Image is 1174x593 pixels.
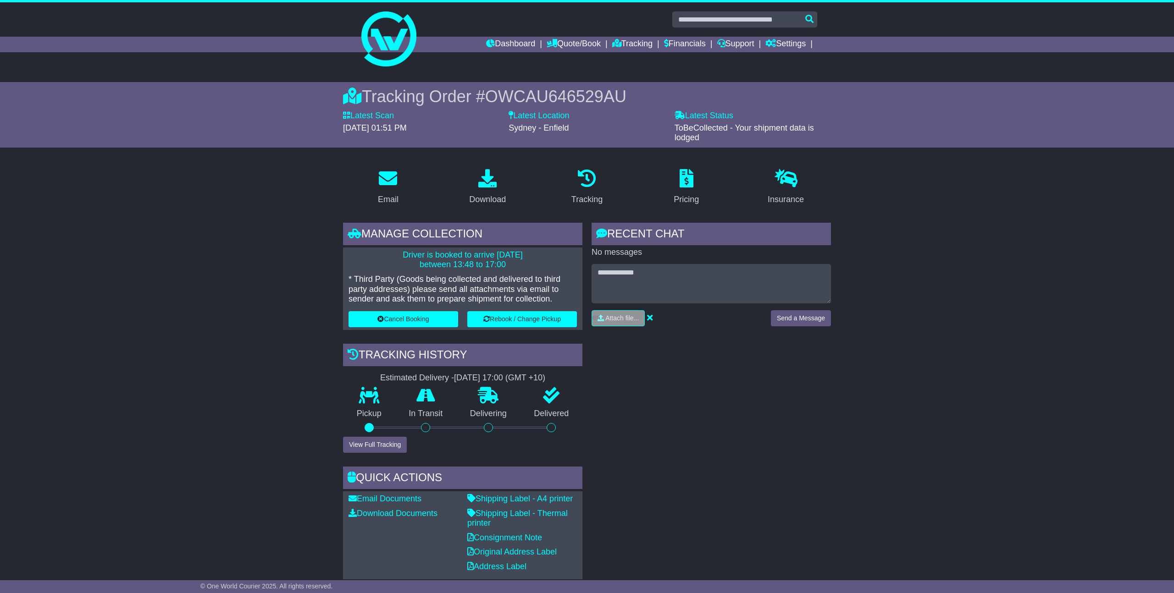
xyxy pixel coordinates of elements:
[343,437,407,453] button: View Full Tracking
[349,494,421,503] a: Email Documents
[349,275,577,304] p: * Third Party (Goods being collected and delivered to third party addresses) please send all atta...
[571,193,603,206] div: Tracking
[762,166,810,209] a: Insurance
[664,37,706,52] a: Financials
[343,87,831,106] div: Tracking Order #
[565,166,609,209] a: Tracking
[372,166,404,209] a: Email
[378,193,399,206] div: Email
[521,409,583,419] p: Delivered
[467,509,568,528] a: Shipping Label - Thermal printer
[349,250,577,270] p: Driver is booked to arrive [DATE] between 13:48 to 17:00
[675,123,814,143] span: ToBeCollected - Your shipment data is lodged
[765,37,806,52] a: Settings
[668,166,705,209] a: Pricing
[717,37,754,52] a: Support
[456,409,521,419] p: Delivering
[343,223,582,247] div: Manage collection
[467,547,557,556] a: Original Address Label
[486,37,535,52] a: Dashboard
[485,87,626,106] span: OWCAU646529AU
[592,247,831,258] p: No messages
[674,193,699,206] div: Pricing
[343,111,394,121] label: Latest Scan
[509,123,569,132] span: Sydney - Enfield
[349,509,437,518] a: Download Documents
[592,223,831,247] div: RECENT CHAT
[343,373,582,383] div: Estimated Delivery -
[395,409,457,419] p: In Transit
[467,311,577,327] button: Rebook / Change Pickup
[349,311,458,327] button: Cancel Booking
[454,373,545,383] div: [DATE] 17:00 (GMT +10)
[467,494,573,503] a: Shipping Label - A4 printer
[547,37,601,52] a: Quote/Book
[509,111,569,121] label: Latest Location
[200,582,333,590] span: © One World Courier 2025. All rights reserved.
[768,193,804,206] div: Insurance
[469,193,506,206] div: Download
[467,533,542,542] a: Consignment Note
[612,37,653,52] a: Tracking
[463,166,512,209] a: Download
[343,467,582,491] div: Quick Actions
[675,111,733,121] label: Latest Status
[343,123,407,132] span: [DATE] 01:51 PM
[343,409,395,419] p: Pickup
[467,562,526,571] a: Address Label
[343,344,582,368] div: Tracking history
[771,310,831,326] button: Send a Message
